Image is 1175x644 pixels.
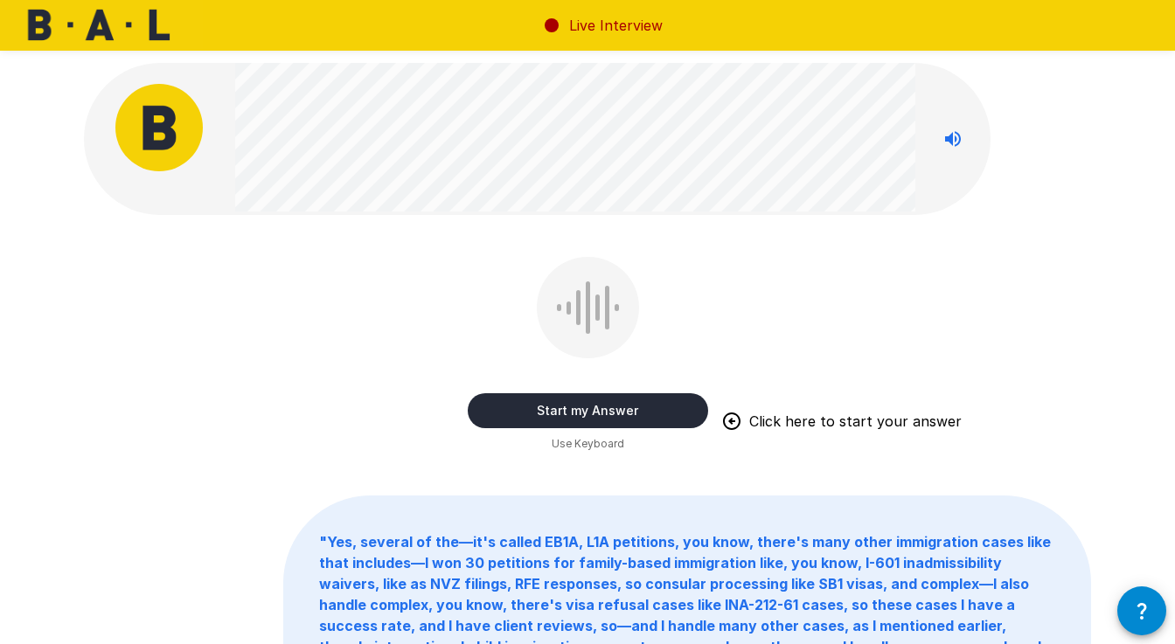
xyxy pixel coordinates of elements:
p: Live Interview [569,15,663,36]
span: Use Keyboard [552,435,624,453]
button: Stop reading questions aloud [935,121,970,156]
img: bal_avatar.png [115,84,203,171]
button: Start my Answer [468,393,708,428]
